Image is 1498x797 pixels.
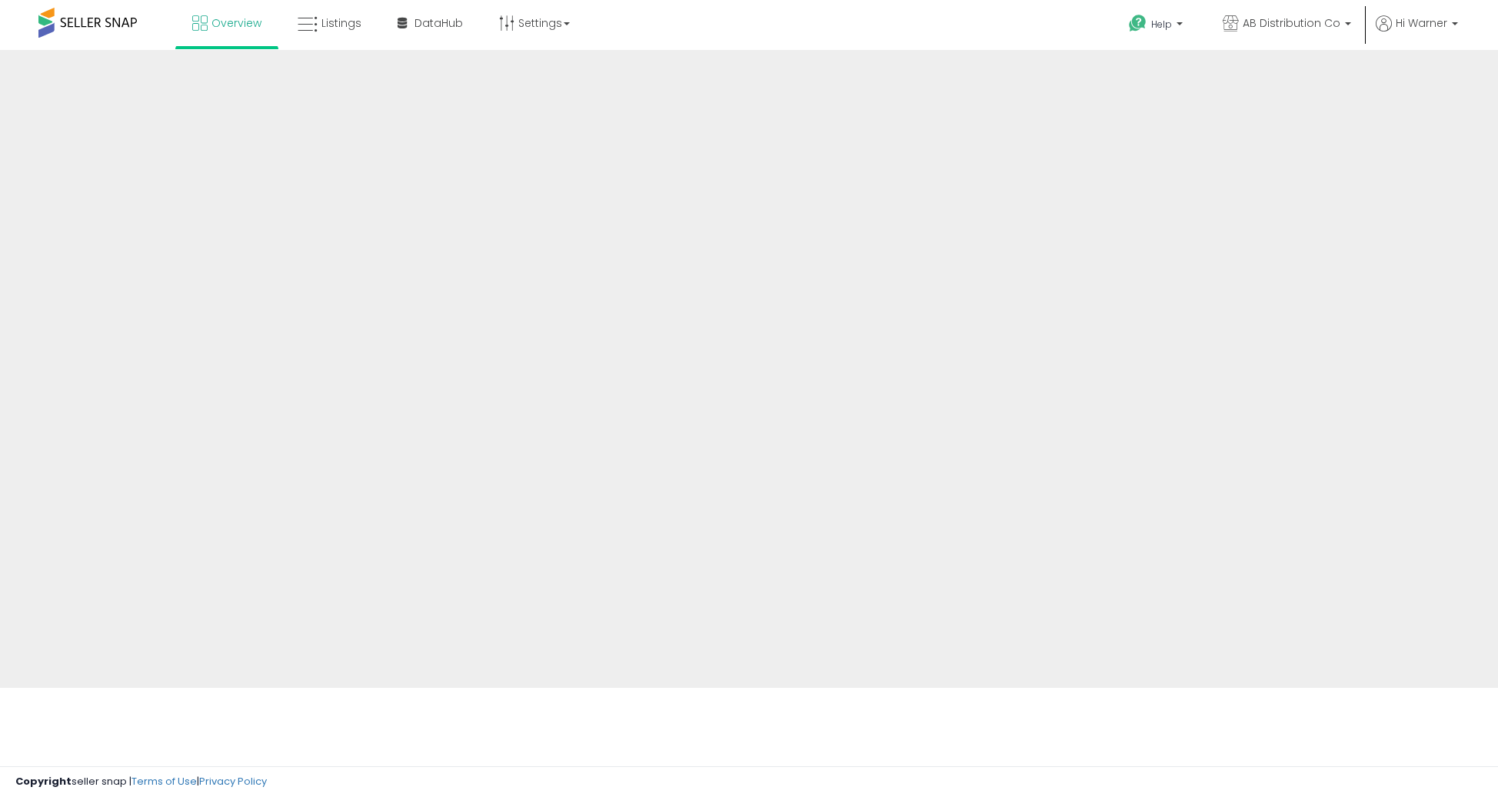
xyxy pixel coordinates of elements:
[1128,14,1147,33] i: Get Help
[1376,15,1458,50] a: Hi Warner
[211,15,261,31] span: Overview
[1151,18,1172,31] span: Help
[321,15,361,31] span: Listings
[1396,15,1447,31] span: Hi Warner
[1243,15,1340,31] span: AB Distribution Co
[1117,2,1198,50] a: Help
[414,15,463,31] span: DataHub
